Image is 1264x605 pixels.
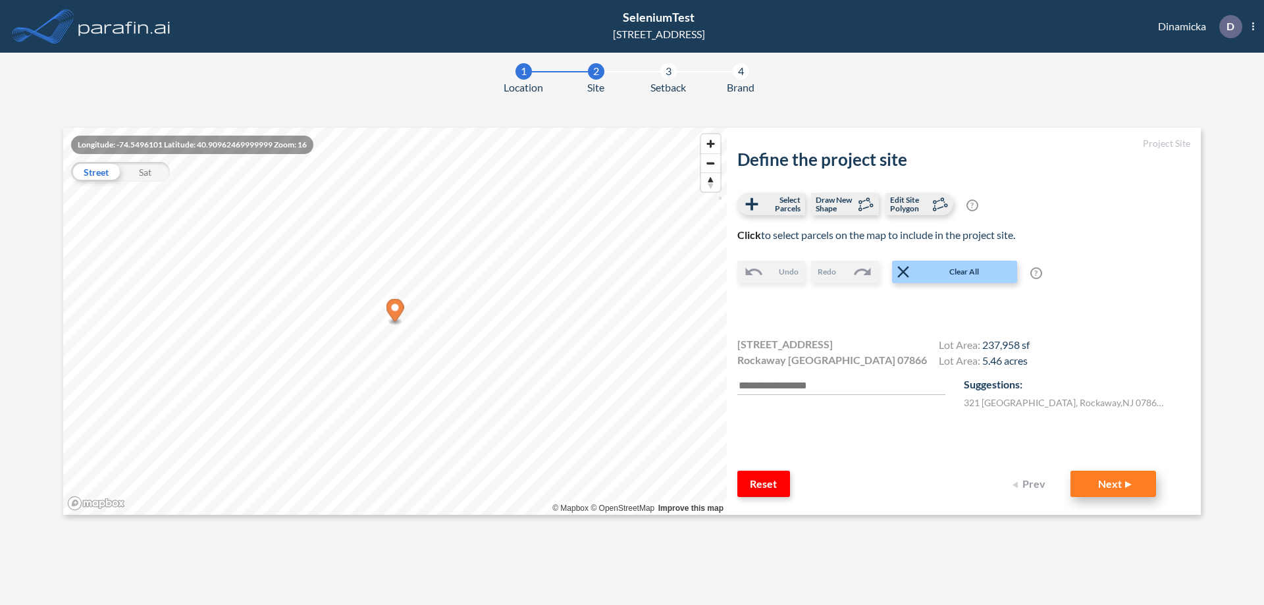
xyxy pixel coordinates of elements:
a: Improve this map [658,504,724,513]
span: Clear All [913,266,1016,278]
span: Location [504,80,543,95]
h4: Lot Area: [939,338,1030,354]
span: SeleniumTest [623,10,695,24]
span: to select parcels on the map to include in the project site. [737,228,1015,241]
div: Longitude: -74.5496101 Latitude: 40.90962469999999 Zoom: 16 [71,136,313,154]
div: Sat [120,162,170,182]
span: Brand [727,80,754,95]
span: Rockaway [GEOGRAPHIC_DATA] 07866 [737,352,927,368]
div: Map marker [386,299,404,326]
button: Reset [737,471,790,497]
span: Draw New Shape [816,196,855,213]
a: Mapbox [552,504,589,513]
div: [STREET_ADDRESS] [613,26,705,42]
span: 5.46 acres [982,354,1028,367]
div: 3 [660,63,677,80]
div: 2 [588,63,604,80]
button: Next [1070,471,1156,497]
img: logo [76,13,173,39]
b: Click [737,228,761,241]
div: 1 [515,63,532,80]
span: Setback [650,80,686,95]
p: Suggestions: [964,377,1190,392]
canvas: Map [63,128,727,515]
span: Undo [779,266,799,278]
button: Reset bearing to north [701,172,720,192]
a: OpenStreetMap [591,504,654,513]
span: Reset bearing to north [701,173,720,192]
label: 321 [GEOGRAPHIC_DATA] , Rockaway , NJ 07866 , US [964,396,1168,409]
a: Mapbox homepage [67,496,125,511]
button: Zoom out [701,153,720,172]
span: ? [966,199,978,211]
span: 237,958 sf [982,338,1030,351]
div: Street [71,162,120,182]
div: 4 [733,63,749,80]
h4: Lot Area: [939,354,1030,370]
button: Clear All [892,261,1017,283]
span: Select Parcels [762,196,801,213]
p: D [1226,20,1234,32]
div: Dinamicka [1138,15,1254,38]
span: Edit Site Polygon [890,196,929,213]
span: Redo [818,266,836,278]
button: Prev [1005,471,1057,497]
span: Zoom out [701,154,720,172]
h5: Project Site [737,138,1190,149]
span: Site [587,80,604,95]
span: ? [1030,267,1042,279]
button: Undo [737,261,805,283]
h2: Define the project site [737,149,1190,170]
button: Zoom in [701,134,720,153]
button: Redo [811,261,879,283]
span: [STREET_ADDRESS] [737,336,833,352]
